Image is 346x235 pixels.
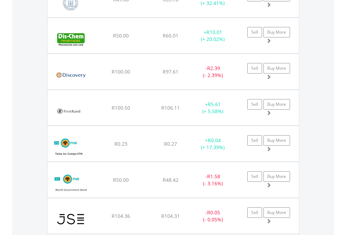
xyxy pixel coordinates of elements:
span: R100.00 [112,68,130,75]
a: Sell [247,99,262,110]
img: EQU.ZA.TSETNC.png [51,135,86,160]
a: Buy More [263,207,290,218]
span: R104.31 [161,213,180,219]
div: + (+ 5.58%) [191,101,235,115]
span: R50.00 [113,177,129,183]
img: EQU.ZA.DCP.png [51,27,91,51]
span: R0.23 [114,140,127,147]
div: + (+ 20.02%) [191,29,235,43]
span: R10.01 [206,29,222,35]
span: R0.27 [164,140,177,147]
a: Buy More [263,171,290,182]
span: R5.61 [208,101,221,108]
div: - (- 2.39%) [191,65,235,79]
span: R106.11 [161,104,180,111]
span: R50.00 [113,32,129,39]
span: R97.61 [163,68,178,75]
a: Buy More [263,135,290,146]
a: Sell [247,27,262,37]
span: R100.50 [112,104,130,111]
img: EQU.ZA.DSY.png [51,63,91,88]
span: R60.01 [163,32,178,39]
img: EQU.ZA.FNBWGB.png [51,171,91,196]
img: EQU.ZA.FSR.png [51,99,86,124]
span: R104.36 [112,213,130,219]
a: Sell [247,135,262,146]
span: R1.58 [207,173,220,180]
a: Sell [247,207,262,218]
div: + (+ 17.39%) [191,137,235,151]
img: EQU.ZA.JSE.png [51,207,91,232]
span: R48.42 [163,177,178,183]
span: R2.39 [207,65,220,71]
span: R0.05 [207,209,220,216]
a: Sell [247,171,262,182]
span: R0.04 [208,137,221,144]
a: Buy More [263,63,290,74]
div: - (- 3.16%) [191,173,235,187]
a: Buy More [263,99,290,110]
a: Sell [247,63,262,74]
div: - (- 0.05%) [191,209,235,223]
a: Buy More [263,27,290,37]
